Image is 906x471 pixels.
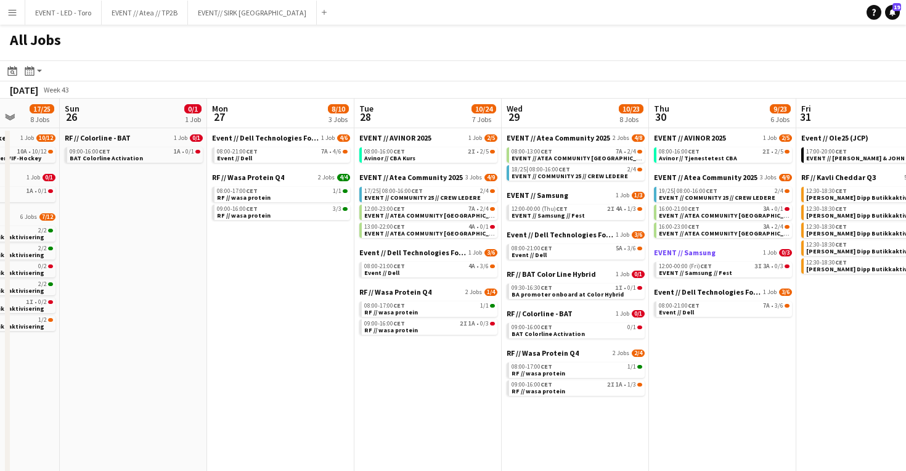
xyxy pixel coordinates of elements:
[632,271,645,278] span: 0/1
[763,303,770,309] span: 7A
[835,240,847,248] span: CET
[512,380,642,395] a: 09:00-16:00CET2I1A•1/3RF // wasa protein
[659,205,790,219] a: 16:00-21:00CET3A•0/1EVENT // ATEA COMMUNITY [GEOGRAPHIC_DATA] // EVENT CREW
[892,3,901,11] span: 19
[801,133,868,142] span: Event // Ole25 (JCP)
[512,211,585,219] span: EVENT // Samsung // Fest
[70,149,200,155] div: •
[333,149,341,155] span: 4/6
[364,149,405,155] span: 08:00-16:00
[480,224,489,230] span: 0/1
[359,133,431,142] span: EVENT // AVINOR 2025
[632,231,645,239] span: 3/6
[835,258,847,266] span: CET
[364,205,495,219] a: 12:00-23:00CET7A•2/4EVENT // ATEA COMMUNITY [GEOGRAPHIC_DATA] // EVENT CREW
[507,309,645,348] div: RF // Colorline - BAT1 Job0/109:00-16:00CET0/1BAT Colorline Activation
[174,134,187,142] span: 1 Job
[460,321,467,327] span: 2I
[654,133,726,142] span: EVENT // AVINOR 2025
[507,230,645,269] div: Event // Dell Technologies Forum1 Job3/608:00-21:00CET5A•3/6Event // Dell
[364,224,405,230] span: 13:00-22:00
[627,166,636,173] span: 2/4
[512,364,552,370] span: 08:00-17:00
[507,348,645,358] a: RF // Wasa Protein Q42 Jobs2/4
[212,173,350,223] div: RF // Wasa Protein Q42 Jobs4/408:00-17:00CET1/1RF // wasa protein09:00-16:00CET3/3RF // wasa protein
[627,364,636,370] span: 1/1
[364,263,495,269] div: •
[688,147,700,155] span: CET
[359,173,497,182] a: EVENT // Atea Community 20253 Jobs4/9
[333,206,341,212] span: 3/3
[507,190,645,200] a: EVENT // Samsung1 Job1/3
[659,303,790,309] div: •
[659,269,732,277] span: EVENT // Samsung // Fest
[541,362,552,371] span: CET
[26,299,33,305] span: 1I
[217,194,271,202] span: RF // wasa protein
[654,173,792,182] a: EVENT // Atea Community 20253 Jobs4/9
[659,149,790,155] div: •
[321,149,328,155] span: 7A
[99,147,110,155] span: CET
[364,149,495,155] div: •
[359,173,463,182] span: EVENT // Atea Community 2025
[779,249,792,256] span: 0/3
[659,308,694,316] span: Event // Dell
[529,166,570,173] span: 08:00-16:00
[480,149,489,155] span: 2/5
[806,260,847,266] span: 12:30-18:30
[359,248,466,257] span: Event // Dell Technologies Forum
[359,287,431,297] span: RF // Wasa Protein Q4
[512,172,628,180] span: EVENT // COMMUNITY 25 // CREW LEDERE
[616,206,622,212] span: 4A
[632,192,645,199] span: 1/3
[763,249,777,256] span: 1 Job
[806,224,847,230] span: 12:30-18:30
[32,149,47,155] span: 10/12
[484,249,497,256] span: 3/6
[379,187,381,195] span: |
[507,309,645,318] a: RF // Colorline - BAT1 Job0/1
[38,263,47,269] span: 0/2
[659,194,775,202] span: EVENT // COMMUNITY 25 // CREW LEDERE
[468,134,482,142] span: 1 Job
[20,134,34,142] span: 1 Job
[411,187,423,195] span: CET
[512,245,642,252] div: •
[512,323,642,337] a: 09:00-16:00CET0/1BAT Colorline Activation
[364,206,495,212] div: •
[507,269,645,279] a: RF // BAT Color Line Hybrid1 Job0/1
[364,223,495,237] a: 13:00-22:00CET4A•0/1EVENT // ATEA COMMUNITY [GEOGRAPHIC_DATA] // EVENT CREW
[65,133,203,165] div: RF // Colorline - BAT1 Job0/109:00-16:00CET1A•0/1BAT Colorline Activation
[627,324,636,330] span: 0/1
[659,229,844,237] span: EVENT // ATEA COMMUNITY BERGEN // EVENT CREW
[70,147,200,162] a: 09:00-16:00CET1A•0/1BAT Colorline Activation
[27,188,33,194] span: 1A
[507,190,568,200] span: EVENT // Samsung
[212,133,319,142] span: Event // Dell Technologies Forum
[190,134,203,142] span: 0/1
[615,285,622,291] span: 1I
[337,174,350,181] span: 4/4
[364,321,495,327] div: •
[688,205,700,213] span: CET
[654,287,761,297] span: Event // Dell Technologies Forum
[507,348,645,398] div: RF // Wasa Protein Q42 Jobs2/408:00-17:00CET1/1RF // wasa protein09:00-16:00CET2I1A•1/3RF // wasa...
[507,133,645,142] a: EVENT // Atea Community 20252 Jobs4/8
[217,154,252,162] span: Event // Dell
[212,173,284,182] span: RF // Wasa Protein Q4
[835,187,847,195] span: CET
[659,147,790,162] a: 08:00-16:00CET2I•2/5Avinor // Tjenestetest CBA
[321,134,335,142] span: 1 Job
[480,321,489,327] span: 0/3
[217,187,348,201] a: 08:00-17:00CET1/1RF // wasa protein
[613,134,629,142] span: 2 Jobs
[364,211,550,219] span: EVENT // ATEA COMMUNITY BERGEN // EVENT CREW
[217,211,271,219] span: RF // wasa protein
[25,1,102,25] button: EVENT - LED - Toro
[27,174,40,181] span: 1 Job
[512,362,642,377] a: 08:00-17:00CET1/1RF // wasa protein
[484,134,497,142] span: 2/5
[512,166,528,173] span: 18/25
[38,281,47,287] span: 2/2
